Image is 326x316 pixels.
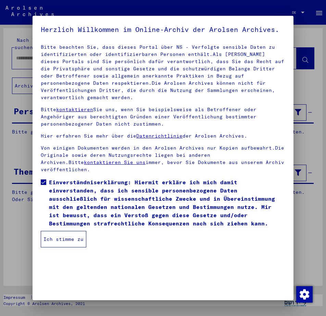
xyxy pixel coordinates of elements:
a: Datenrichtlinie [136,133,183,139]
p: Bitte Sie uns, wenn Sie beispielsweise als Betroffener oder Angehöriger aus berechtigten Gründen ... [41,106,285,128]
img: Zustimmung ändern [296,286,313,303]
h5: Herzlich Willkommen im Online-Archiv der Arolsen Archives. [41,24,285,35]
a: kontaktieren [56,106,93,113]
div: Zustimmung ändern [296,286,312,302]
button: Ich stimme zu [41,231,86,247]
p: Bitte beachten Sie, dass dieses Portal über NS - Verfolgte sensible Daten zu identifizierten oder... [41,44,285,101]
p: Von einigen Dokumenten werden in den Arolsen Archives nur Kopien aufbewahrt.Die Originale sowie d... [41,144,285,173]
a: kontaktieren Sie uns [84,159,146,165]
span: Einverständniserklärung: Hiermit erkläre ich mich damit einverstanden, dass ich sensible personen... [49,178,285,227]
p: Hier erfahren Sie mehr über die der Arolsen Archives. [41,132,285,140]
